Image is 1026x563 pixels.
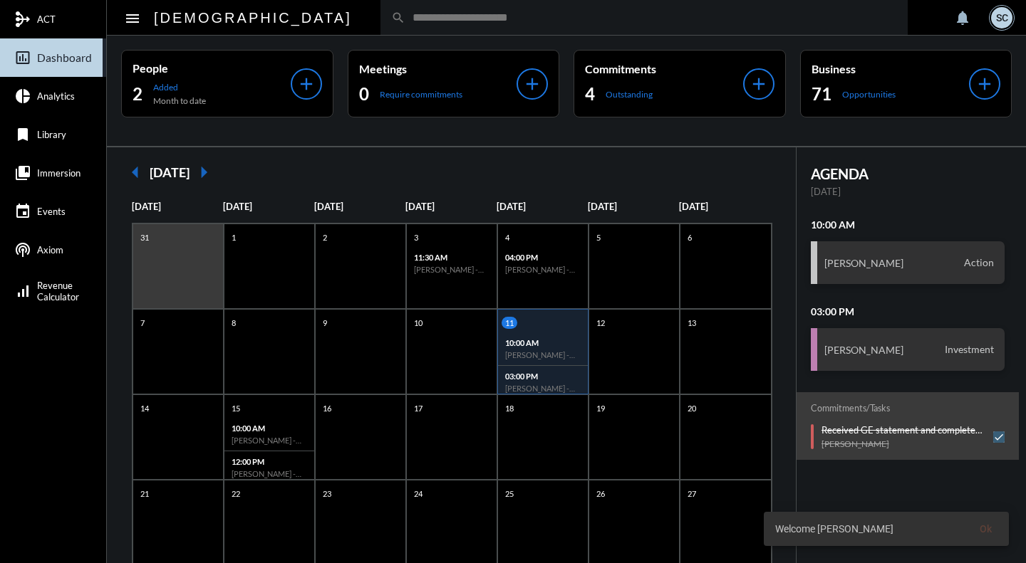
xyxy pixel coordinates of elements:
p: 8 [228,317,239,329]
p: 25 [502,488,517,500]
p: 23 [319,488,335,500]
p: Outstanding [606,89,653,100]
mat-icon: add [975,74,995,94]
p: Require commitments [380,89,462,100]
p: 20 [684,402,700,414]
mat-icon: arrow_right [190,158,218,186]
p: [DATE] [132,201,223,212]
p: [DATE] [405,201,497,212]
p: 22 [228,488,244,500]
span: Action [960,256,997,269]
p: 31 [137,231,152,243]
p: [PERSON_NAME] [822,438,987,449]
p: People [133,61,291,75]
h2: 2 [133,83,142,105]
h2: AGENDA [811,165,1005,182]
mat-icon: signal_cellular_alt [14,283,31,300]
h6: [PERSON_NAME] - Relationship [414,265,489,274]
span: Analytics [37,90,75,102]
p: [DATE] [588,201,679,212]
p: 21 [137,488,152,500]
h2: [DEMOGRAPHIC_DATA] [154,6,352,29]
p: 15 [228,402,244,414]
div: SC [991,7,1012,28]
mat-icon: add [296,74,316,94]
h6: [PERSON_NAME] - Relationship [232,469,307,478]
p: Business [812,62,970,75]
p: Commitments [585,62,743,75]
p: Month to date [153,95,206,106]
span: Investment [941,343,997,356]
h6: [PERSON_NAME] - Investment [505,384,581,393]
p: [DATE] [314,201,405,212]
mat-icon: add [522,74,542,94]
span: Immersion [37,167,81,179]
p: 9 [319,317,331,329]
mat-icon: search [391,11,405,25]
p: Received GE statement and completed [MEDICAL_DATA] [822,424,987,436]
h3: [PERSON_NAME] [824,344,903,356]
p: 03:00 PM [505,372,581,381]
p: 10:00 AM [505,338,581,347]
span: Dashboard [37,51,92,64]
h6: [PERSON_NAME] - Relationship [232,436,307,445]
p: [DATE] [497,201,588,212]
h2: 03:00 PM [811,305,1005,317]
h2: Commitments/Tasks [811,403,1005,414]
p: 2 [319,231,331,243]
p: 13 [684,317,700,329]
p: 26 [593,488,608,500]
mat-icon: insert_chart_outlined [14,49,31,66]
span: Events [37,206,66,217]
p: Added [153,82,206,93]
h2: 10:00 AM [811,219,1005,231]
p: 10 [410,317,426,329]
p: 6 [684,231,695,243]
button: Toggle sidenav [118,4,147,32]
span: Welcome [PERSON_NAME] [775,522,893,536]
mat-icon: bookmark [14,126,31,143]
p: 11 [502,317,517,329]
h2: 71 [812,83,831,105]
span: Axiom [37,244,63,256]
h2: 0 [359,83,369,105]
p: 17 [410,402,426,414]
mat-icon: Side nav toggle icon [124,10,141,27]
p: 4 [502,231,513,243]
mat-icon: add [749,74,769,94]
mat-icon: mediation [14,11,31,28]
p: 18 [502,402,517,414]
h6: [PERSON_NAME] - Relationship [505,265,581,274]
p: 24 [410,488,426,500]
p: Meetings [359,62,517,75]
h2: 4 [585,83,595,105]
mat-icon: podcasts [14,241,31,258]
p: 27 [684,488,700,500]
p: 04:00 PM [505,253,581,262]
p: 3 [410,231,422,243]
p: 10:00 AM [232,423,307,433]
h6: [PERSON_NAME] - Action [505,350,581,359]
span: Library [37,129,66,140]
p: [DATE] [811,186,1005,197]
p: 5 [593,231,604,243]
h2: [DATE] [150,164,190,180]
p: 19 [593,402,608,414]
p: 12:00 PM [232,457,307,466]
mat-icon: pie_chart [14,88,31,105]
p: 12 [593,317,608,329]
mat-icon: event [14,203,31,220]
p: [DATE] [679,201,770,212]
p: 11:30 AM [414,253,489,262]
button: Ok [968,516,1003,542]
p: 7 [137,317,148,329]
p: 16 [319,402,335,414]
h3: [PERSON_NAME] [824,257,903,269]
p: Opportunities [842,89,896,100]
span: ACT [37,14,56,25]
p: 1 [228,231,239,243]
mat-icon: collections_bookmark [14,164,31,181]
mat-icon: arrow_left [121,158,150,186]
span: Ok [980,523,992,535]
span: Revenue Calculator [37,280,79,302]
